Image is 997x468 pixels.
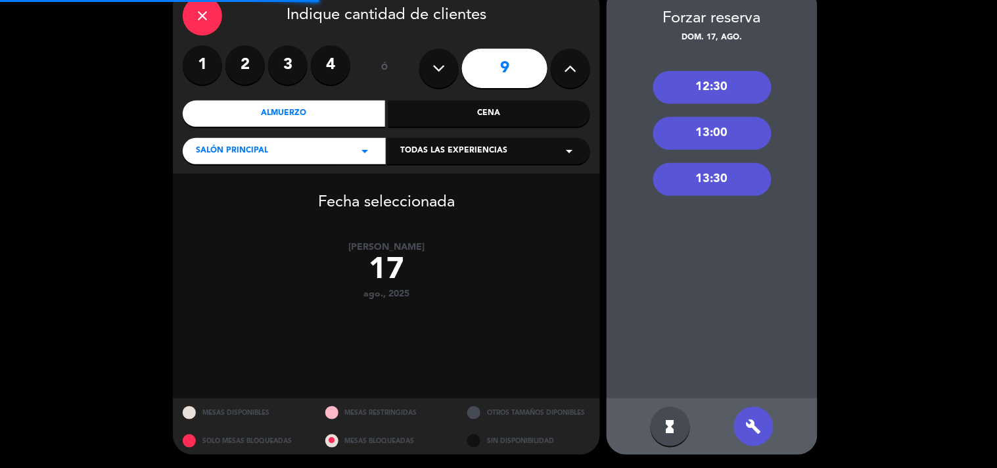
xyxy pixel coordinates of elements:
[607,6,818,32] div: Forzar reserva
[457,427,600,455] div: SIN DISPONIBILIDAD
[315,427,458,455] div: MESAS BLOQUEADAS
[357,143,373,159] i: arrow_drop_down
[607,32,818,45] div: dom. 17, ago.
[268,45,308,85] label: 3
[196,145,268,158] span: Salón Principal
[173,253,600,289] div: 17
[653,71,772,104] div: 12:30
[183,45,222,85] label: 1
[173,242,600,253] div: [PERSON_NAME]
[746,419,762,434] i: build
[388,101,591,127] div: Cena
[311,45,350,85] label: 4
[653,117,772,150] div: 13:00
[183,101,385,127] div: Almuerzo
[315,398,458,427] div: MESAS RESTRINGIDAS
[173,398,315,427] div: MESAS DISPONIBLES
[561,143,577,159] i: arrow_drop_down
[457,398,600,427] div: OTROS TAMAÑOS DIPONIBLES
[195,8,210,24] i: close
[225,45,265,85] label: 2
[662,419,678,434] i: hourglass_full
[400,145,507,158] span: Todas las experiencias
[173,289,600,300] div: ago., 2025
[173,427,315,455] div: SOLO MESAS BLOQUEADAS
[363,45,406,91] div: ó
[173,174,600,216] div: Fecha seleccionada
[653,163,772,196] div: 13:30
